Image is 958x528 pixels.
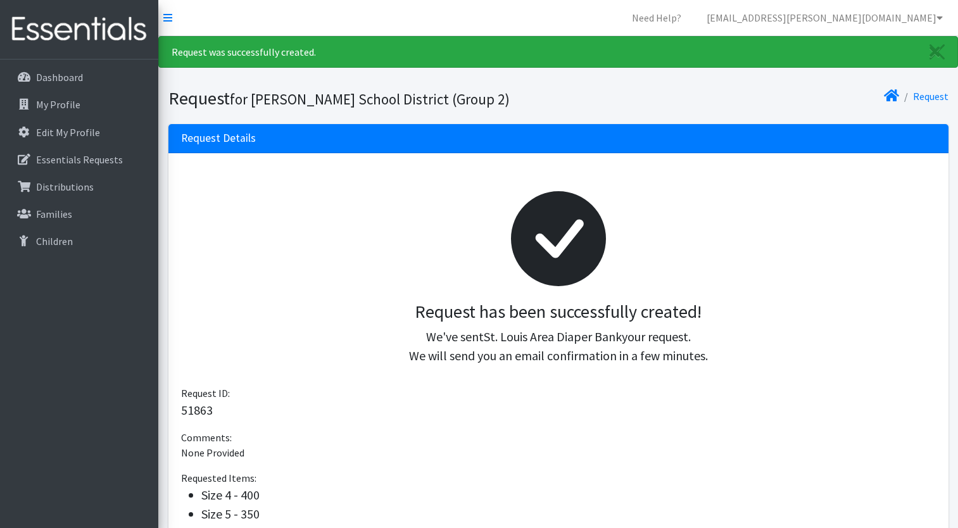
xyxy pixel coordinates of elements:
p: Families [36,208,72,220]
li: Size 4 - 400 [201,486,936,505]
a: Children [5,229,153,254]
h3: Request has been successfully created! [191,301,926,323]
span: Request ID: [181,387,230,399]
h3: Request Details [181,132,256,145]
small: for [PERSON_NAME] School District (Group 2) [230,90,510,108]
p: Dashboard [36,71,83,84]
p: Children [36,235,73,248]
a: My Profile [5,92,153,117]
span: Comments: [181,431,232,444]
p: Distributions [36,180,94,193]
span: None Provided [181,446,244,459]
p: Essentials Requests [36,153,123,166]
p: My Profile [36,98,80,111]
a: Essentials Requests [5,147,153,172]
a: Dashboard [5,65,153,90]
a: Close [917,37,957,67]
a: [EMAIL_ADDRESS][PERSON_NAME][DOMAIN_NAME] [696,5,953,30]
a: Need Help? [622,5,691,30]
li: Size 5 - 350 [201,505,936,524]
a: Edit My Profile [5,120,153,145]
div: Request was successfully created. [158,36,958,68]
img: HumanEssentials [5,8,153,51]
p: 51863 [181,401,936,420]
a: Request [913,90,949,103]
h1: Request [168,87,554,110]
span: St. Louis Area Diaper Bank [484,329,622,344]
p: Edit My Profile [36,126,100,139]
p: We've sent your request. We will send you an email confirmation in a few minutes. [191,327,926,365]
span: Requested Items: [181,472,256,484]
a: Families [5,201,153,227]
a: Distributions [5,174,153,199]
